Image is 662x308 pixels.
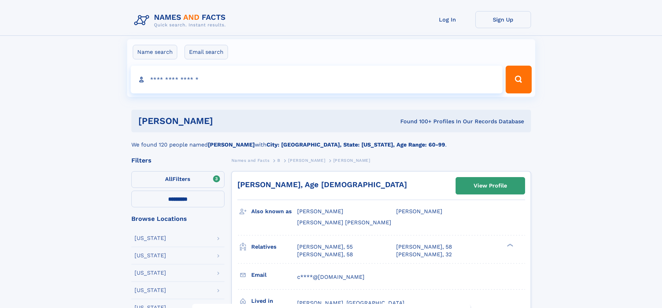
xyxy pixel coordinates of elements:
label: Filters [131,171,224,188]
h3: Also known as [251,206,297,217]
span: B [277,158,280,163]
div: [US_STATE] [134,270,166,276]
div: [US_STATE] [134,288,166,293]
a: [PERSON_NAME] [288,156,325,165]
div: ❯ [505,243,514,247]
div: [US_STATE] [134,235,166,241]
img: Logo Names and Facts [131,11,231,30]
b: City: [GEOGRAPHIC_DATA], State: [US_STATE], Age Range: 60-99 [267,141,445,148]
div: [US_STATE] [134,253,166,258]
div: Browse Locations [131,216,224,222]
h3: Relatives [251,241,297,253]
label: Name search [133,45,177,59]
span: [PERSON_NAME], [GEOGRAPHIC_DATA] [297,300,404,306]
a: [PERSON_NAME], Age [DEMOGRAPHIC_DATA] [237,180,407,189]
a: [PERSON_NAME], 32 [396,251,452,258]
a: Sign Up [475,11,531,28]
span: [PERSON_NAME] [333,158,370,163]
b: [PERSON_NAME] [208,141,255,148]
h3: Email [251,269,297,281]
a: Log In [420,11,475,28]
div: We found 120 people named with . [131,132,531,149]
span: [PERSON_NAME] [PERSON_NAME] [297,219,391,226]
h1: [PERSON_NAME] [138,117,307,125]
span: [PERSON_NAME] [297,208,343,215]
div: View Profile [474,178,507,194]
span: [PERSON_NAME] [288,158,325,163]
h3: Lived in [251,295,297,307]
a: Names and Facts [231,156,270,165]
span: [PERSON_NAME] [396,208,442,215]
a: [PERSON_NAME], 58 [297,251,353,258]
a: [PERSON_NAME], 55 [297,243,353,251]
input: search input [131,66,503,93]
span: All [165,176,172,182]
a: View Profile [456,177,525,194]
label: Email search [185,45,228,59]
button: Search Button [506,66,531,93]
div: Found 100+ Profiles In Our Records Database [307,118,524,125]
div: Filters [131,157,224,164]
a: [PERSON_NAME], 58 [396,243,452,251]
a: B [277,156,280,165]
